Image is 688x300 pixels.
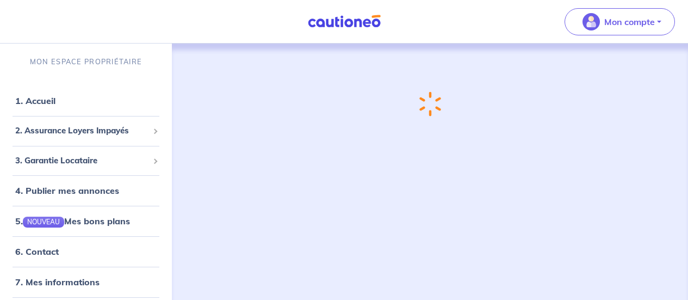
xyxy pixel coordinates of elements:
img: Cautioneo [303,15,385,28]
span: 2. Assurance Loyers Impayés [15,125,148,137]
button: illu_account_valid_menu.svgMon compte [565,8,675,35]
a: 7. Mes informations [15,277,100,287]
p: MON ESPACE PROPRIÉTAIRE [30,57,142,67]
div: 7. Mes informations [4,271,168,293]
a: 5.NOUVEAUMes bons plans [15,216,130,226]
a: 6. Contact [15,246,59,257]
div: 2. Assurance Loyers Impayés [4,120,168,142]
p: Mon compte [604,15,655,28]
div: 3. Garantie Locataire [4,150,168,172]
div: 6. Contact [4,241,168,262]
img: illu_account_valid_menu.svg [582,13,600,30]
a: 4. Publier mes annonces [15,185,119,196]
div: 5.NOUVEAUMes bons plans [4,210,168,232]
span: 3. Garantie Locataire [15,155,148,167]
div: 4. Publier mes annonces [4,180,168,201]
div: 1. Accueil [4,90,168,112]
img: loading-spinner [415,90,445,118]
a: 1. Accueil [15,95,55,106]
